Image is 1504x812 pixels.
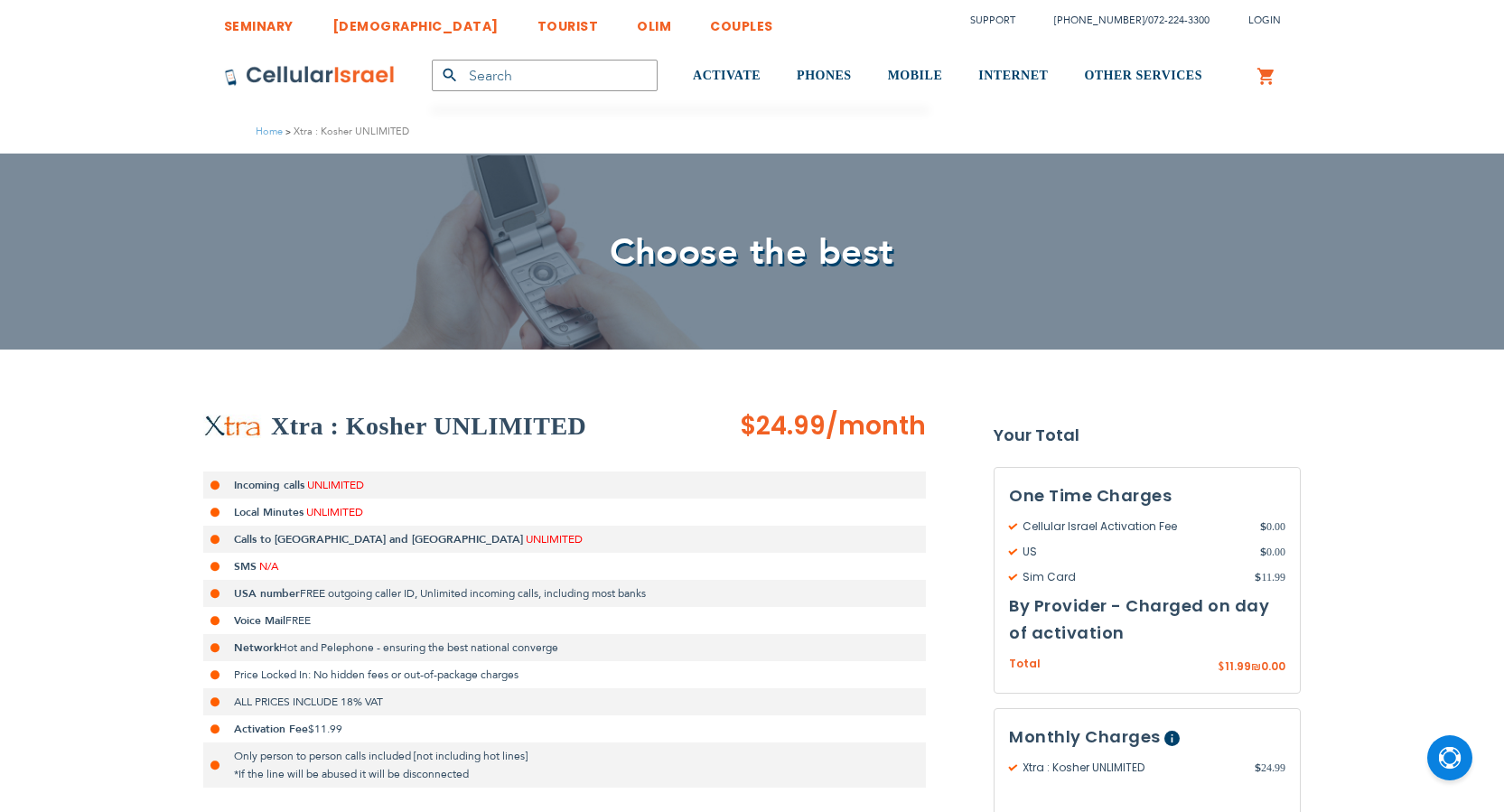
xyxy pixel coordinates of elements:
strong: Local Minutes [234,505,304,519]
span: /month [826,408,926,444]
a: ACTIVATE [693,42,761,110]
li: Price Locked In: No hidden fees or out-of-package charges [203,661,926,688]
span: N/A [259,559,278,574]
span: 0.00 [1260,544,1285,560]
span: 11.99 [1225,658,1251,674]
span: $24.99 [740,408,826,443]
a: Support [970,14,1015,27]
li: ALL PRICES INCLUDE 18% VAT [203,688,926,715]
h3: By Provider - Charged on day of activation [1009,593,1285,647]
a: [DEMOGRAPHIC_DATA] [332,5,499,38]
span: INTERNET [978,69,1048,82]
span: $ [1218,659,1225,676]
a: SEMINARY [224,5,294,38]
a: [PHONE_NUMBER] [1054,14,1144,27]
span: US [1009,544,1260,560]
a: MOBILE [888,42,943,110]
strong: Your Total [994,422,1301,449]
span: FREE outgoing caller ID, Unlimited incoming calls, including most banks [300,586,646,601]
h2: Xtra : Kosher UNLIMITED [271,408,586,444]
span: Total [1009,656,1041,673]
span: UNLIMITED [526,532,583,546]
span: $ [1255,569,1261,585]
span: 24.99 [1255,760,1285,776]
a: OLIM [637,5,671,38]
span: FREE [285,613,311,628]
span: ₪ [1251,659,1261,676]
span: $ [1255,760,1261,776]
span: 0.00 [1260,518,1285,535]
input: Search [432,60,658,91]
li: / [1036,7,1210,33]
a: OTHER SERVICES [1084,42,1202,110]
img: Cellular Israel Logo [224,65,396,87]
strong: SMS [234,559,257,574]
li: Xtra : Kosher UNLIMITED [283,123,409,140]
span: UNLIMITED [307,478,364,492]
span: PHONES [797,69,852,82]
span: $11.99 [308,722,342,736]
span: Monthly Charges [1009,725,1161,748]
strong: USA number [234,586,300,601]
span: ACTIVATE [693,69,761,82]
a: Home [256,125,283,138]
h3: One Time Charges [1009,482,1285,509]
strong: Network [234,640,279,655]
span: Help [1164,731,1180,746]
span: 11.99 [1255,569,1285,585]
span: Choose the best [610,228,894,277]
a: TOURIST [537,5,599,38]
span: 0.00 [1261,658,1285,674]
span: MOBILE [888,69,943,82]
span: Hot and Pelephone - ensuring the best national converge [279,640,558,655]
img: Xtra : Kosher UNLIMITED [203,415,262,438]
strong: Activation Fee [234,722,308,736]
span: UNLIMITED [306,505,363,519]
strong: Incoming calls [234,478,304,492]
a: 072-224-3300 [1148,14,1210,27]
span: $ [1260,518,1266,535]
span: Xtra : Kosher UNLIMITED [1009,760,1255,776]
strong: Voice Mail [234,613,285,628]
strong: Calls to [GEOGRAPHIC_DATA] and [GEOGRAPHIC_DATA] [234,532,523,546]
a: INTERNET [978,42,1048,110]
span: OTHER SERVICES [1084,69,1202,82]
span: $ [1260,544,1266,560]
span: Sim Card [1009,569,1255,585]
li: Only person to person calls included [not including hot lines] *If the line will be abused it wil... [203,742,926,788]
a: COUPLES [710,5,773,38]
a: PHONES [797,42,852,110]
span: Cellular Israel Activation Fee [1009,518,1260,535]
span: Login [1248,14,1281,27]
